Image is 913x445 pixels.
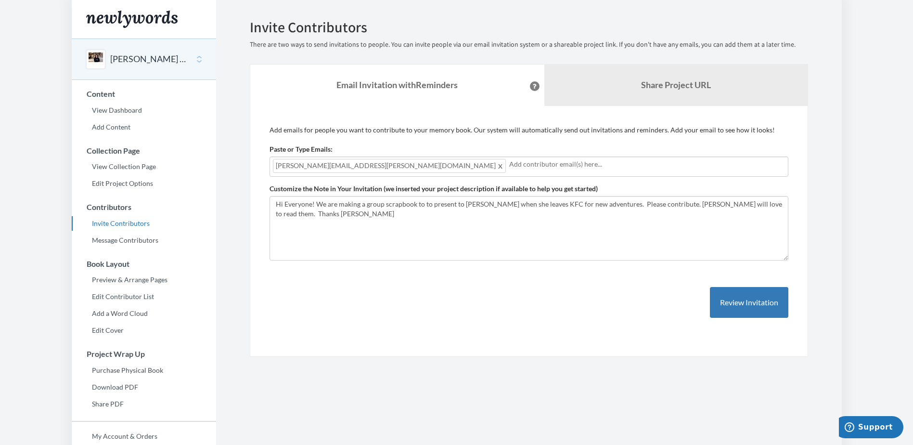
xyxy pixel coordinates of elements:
[270,196,788,261] textarea: Hi Everyone! We are making a group scrapbook to to present to [PERSON_NAME] when she leaves KFC f...
[72,363,216,378] a: Purchase Physical Book
[250,19,808,35] h2: Invite Contributors
[72,203,216,211] h3: Contributors
[72,323,216,338] a: Edit Cover
[110,53,188,65] button: [PERSON_NAME] - Goodbye and Good Luck!
[710,287,788,318] button: Review Invitation
[72,260,216,268] h3: Book Layout
[72,306,216,321] a: Add a Word Cloud
[72,146,216,155] h3: Collection Page
[72,120,216,134] a: Add Content
[72,397,216,411] a: Share PDF
[839,416,903,440] iframe: Opens a widget where you can chat to one of our agents
[509,159,785,170] input: Add contributor email(s) here...
[72,103,216,118] a: View Dashboard
[270,125,788,135] p: Add emails for people you want to contribute to your memory book. Our system will automatically s...
[641,79,711,90] b: Share Project URL
[72,216,216,231] a: Invite Contributors
[336,79,458,90] strong: Email Invitation with Reminders
[72,289,216,304] a: Edit Contributor List
[72,176,216,191] a: Edit Project Options
[72,90,216,98] h3: Content
[250,40,808,50] p: There are two ways to send invitations to people. You can invite people via our email invitation ...
[270,144,333,154] label: Paste or Type Emails:
[86,11,178,28] img: Newlywords logo
[72,350,216,358] h3: Project Wrap Up
[72,233,216,248] a: Message Contributors
[72,159,216,174] a: View Collection Page
[72,429,216,444] a: My Account & Orders
[72,380,216,394] a: Download PDF
[273,159,506,173] span: [PERSON_NAME][EMAIL_ADDRESS][PERSON_NAME][DOMAIN_NAME]
[270,184,598,194] label: Customize the Note in Your Invitation (we inserted your project description if available to help ...
[72,273,216,287] a: Preview & Arrange Pages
